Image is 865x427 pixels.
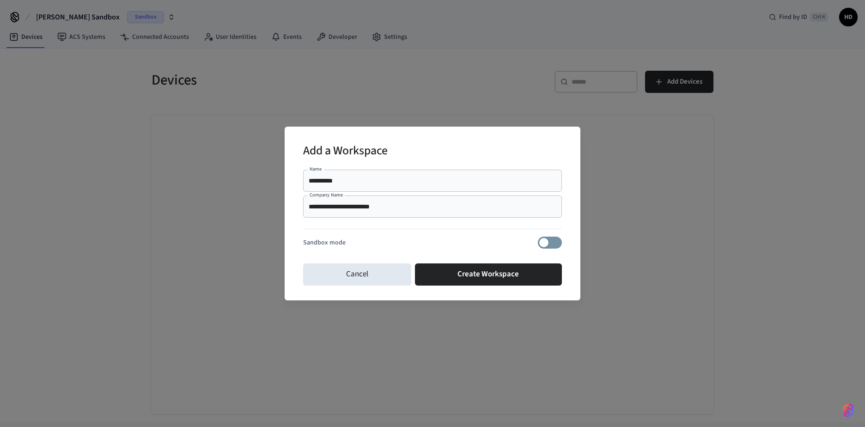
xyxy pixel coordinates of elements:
[310,165,322,172] label: Name
[303,263,411,286] button: Cancel
[303,138,388,166] h2: Add a Workspace
[415,263,562,286] button: Create Workspace
[843,403,854,418] img: SeamLogoGradient.69752ec5.svg
[303,238,346,248] p: Sandbox mode
[310,191,343,198] label: Company Name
